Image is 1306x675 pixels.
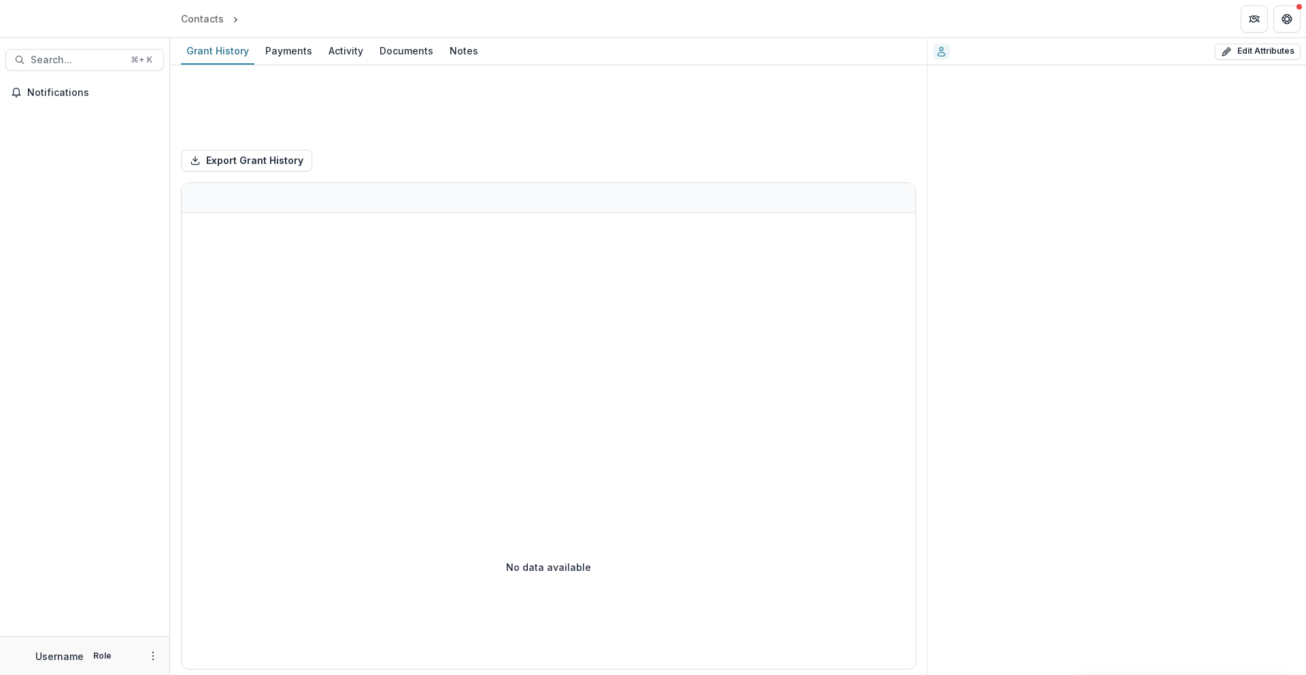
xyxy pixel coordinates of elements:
div: Payments [260,41,318,61]
div: Activity [323,41,369,61]
div: Grant History [181,41,254,61]
div: ⌘ + K [128,52,155,67]
div: Notes [444,41,484,61]
a: Grant History [181,38,254,65]
p: Role [89,650,116,662]
a: Contacts [175,9,229,29]
button: Get Help [1273,5,1301,33]
p: No data available [506,560,591,574]
button: Search... [5,49,164,71]
button: Export Grant History [181,150,312,171]
button: Notifications [5,82,164,103]
div: Documents [374,41,439,61]
a: Payments [260,38,318,65]
a: Activity [323,38,369,65]
a: Notes [444,38,484,65]
span: Notifications [27,87,158,99]
div: Contacts [181,12,224,26]
nav: breadcrumb [175,9,299,29]
button: Edit Attributes [1215,44,1301,60]
a: Documents [374,38,439,65]
span: Search... [31,54,122,66]
p: Username [35,649,84,663]
button: Partners [1241,5,1268,33]
button: More [145,648,161,664]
